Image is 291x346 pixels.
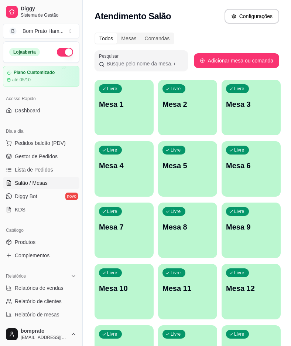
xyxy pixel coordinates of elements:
button: LivreMesa 9 [222,203,281,258]
p: Livre [107,86,117,92]
p: Mesa 7 [99,222,149,232]
span: Sistema de Gestão [21,12,76,18]
a: Salão / Mesas [3,177,79,189]
div: Bom Prato Ham ... [23,27,64,35]
p: Livre [107,208,117,214]
button: LivreMesa 1 [95,80,154,135]
p: Mesa 8 [162,222,213,232]
span: KDS [15,206,25,213]
div: Catálogo [3,224,79,236]
span: Relatórios de vendas [15,284,64,292]
div: Comandas [141,33,174,44]
a: Relatório de mesas [3,309,79,320]
p: Mesa 2 [162,99,213,109]
p: Livre [171,147,181,153]
button: LivreMesa 5 [158,141,217,197]
article: até 05/10 [12,77,31,83]
p: Livre [234,86,244,92]
div: Mesas [117,33,140,44]
p: Livre [171,270,181,276]
span: Relatórios [6,273,26,279]
button: Pedidos balcão (PDV) [3,137,79,149]
a: Lista de Pedidos [3,164,79,176]
p: Mesa 3 [226,99,276,109]
button: LivreMesa 12 [222,264,281,319]
p: Livre [107,270,117,276]
span: Complementos [15,252,49,259]
p: Mesa 10 [99,283,149,294]
a: DiggySistema de Gestão [3,3,79,21]
button: bomprato[EMAIL_ADDRESS][DOMAIN_NAME] [3,325,79,343]
button: Adicionar mesa ou comanda [194,53,279,68]
p: Livre [107,331,117,337]
button: LivreMesa 4 [95,141,154,197]
a: Relatório de fidelidadenovo [3,322,79,334]
p: Livre [234,147,244,153]
div: Loja aberta [9,48,40,56]
button: LivreMesa 3 [222,80,281,135]
label: Pesquisar [99,53,121,59]
span: bomprato [21,328,68,335]
a: KDS [3,204,79,216]
button: LivreMesa 2 [158,80,217,135]
a: Produtos [3,236,79,248]
input: Pesquisar [105,60,184,67]
p: Mesa 11 [162,283,213,294]
p: Livre [234,208,244,214]
article: Plano Customizado [14,70,55,75]
div: Todos [95,33,117,44]
span: Diggy Bot [15,193,37,200]
span: Lista de Pedidos [15,166,53,173]
span: Relatório de clientes [15,298,62,305]
h2: Atendimento Salão [95,10,171,22]
a: Dashboard [3,105,79,116]
p: Mesa 4 [99,160,149,171]
p: Livre [234,270,244,276]
p: Mesa 9 [226,222,276,232]
p: Livre [171,208,181,214]
button: Select a team [3,24,79,38]
a: Gestor de Pedidos [3,150,79,162]
p: Livre [171,86,181,92]
div: Dia a dia [3,125,79,137]
span: Salão / Mesas [15,179,48,187]
p: Livre [171,331,181,337]
span: Relatório de mesas [15,311,59,318]
span: B [9,27,17,35]
button: Configurações [225,9,279,24]
a: Relatórios de vendas [3,282,79,294]
span: Produtos [15,238,35,246]
a: Diggy Botnovo [3,190,79,202]
button: LivreMesa 10 [95,264,154,319]
a: Complementos [3,250,79,261]
span: Gestor de Pedidos [15,153,58,160]
button: LivreMesa 7 [95,203,154,258]
p: Mesa 12 [226,283,276,294]
button: Alterar Status [57,48,73,57]
p: Mesa 1 [99,99,149,109]
p: Mesa 6 [226,160,276,171]
a: Plano Customizadoaté 05/10 [3,66,79,87]
a: Relatório de clientes [3,295,79,307]
button: LivreMesa 6 [222,141,281,197]
p: Livre [107,147,117,153]
p: Livre [234,331,244,337]
span: Diggy [21,6,76,12]
p: Mesa 5 [162,160,213,171]
div: Acesso Rápido [3,93,79,105]
button: LivreMesa 11 [158,264,217,319]
span: [EMAIL_ADDRESS][DOMAIN_NAME] [21,335,68,340]
span: Dashboard [15,107,40,114]
span: Pedidos balcão (PDV) [15,139,66,147]
button: LivreMesa 8 [158,203,217,258]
